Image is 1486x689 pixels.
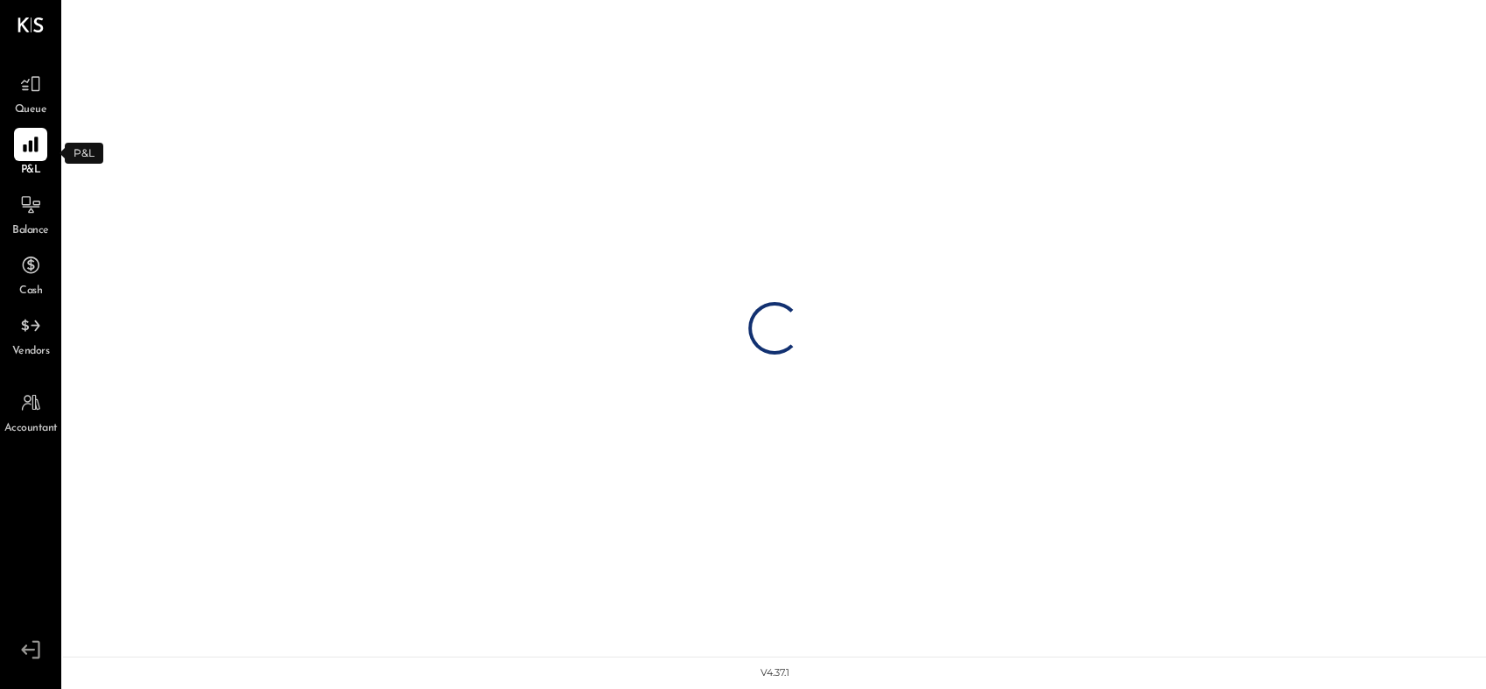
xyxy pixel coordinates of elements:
[761,666,789,680] div: v 4.37.1
[4,421,58,437] span: Accountant
[21,163,41,179] span: P&L
[1,188,60,239] a: Balance
[1,67,60,118] a: Queue
[1,309,60,360] a: Vendors
[12,223,49,239] span: Balance
[1,386,60,437] a: Accountant
[15,102,47,118] span: Queue
[12,344,50,360] span: Vendors
[1,249,60,299] a: Cash
[65,143,103,164] div: P&L
[1,128,60,179] a: P&L
[19,284,42,299] span: Cash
